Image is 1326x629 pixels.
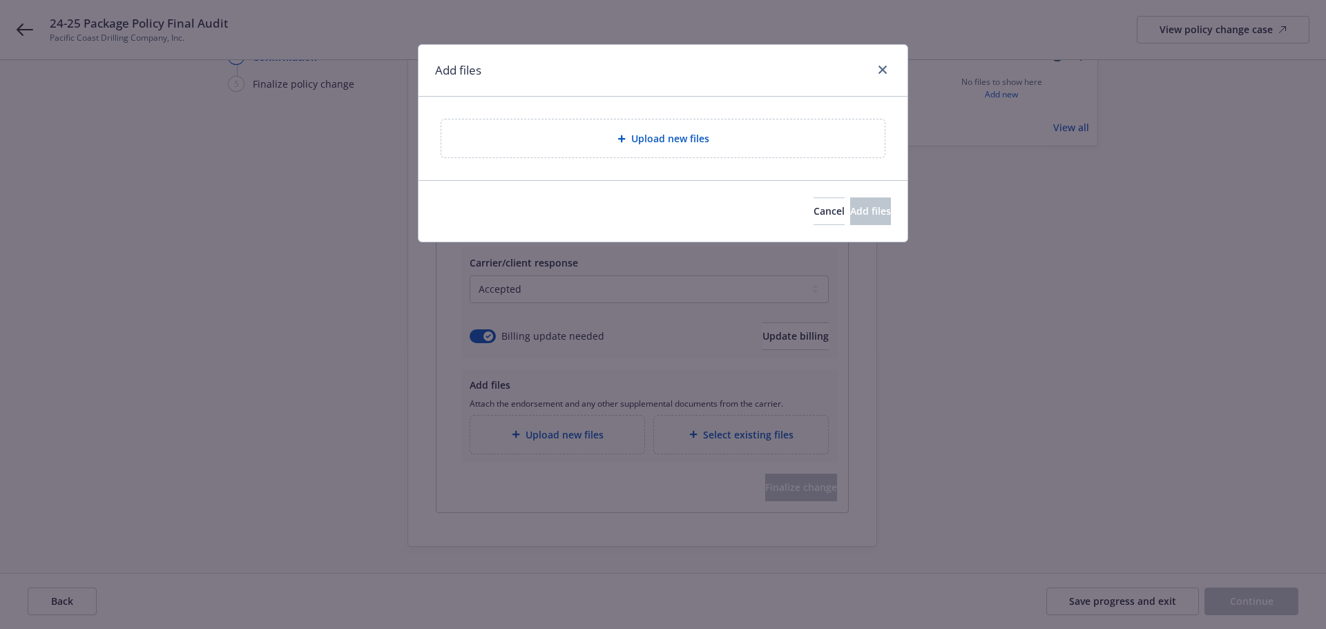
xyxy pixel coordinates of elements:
[874,61,891,78] a: close
[441,119,885,158] div: Upload new files
[435,61,481,79] h1: Add files
[631,131,709,146] span: Upload new files
[814,197,845,225] button: Cancel
[814,204,845,217] span: Cancel
[850,197,891,225] button: Add files
[850,204,891,217] span: Add files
